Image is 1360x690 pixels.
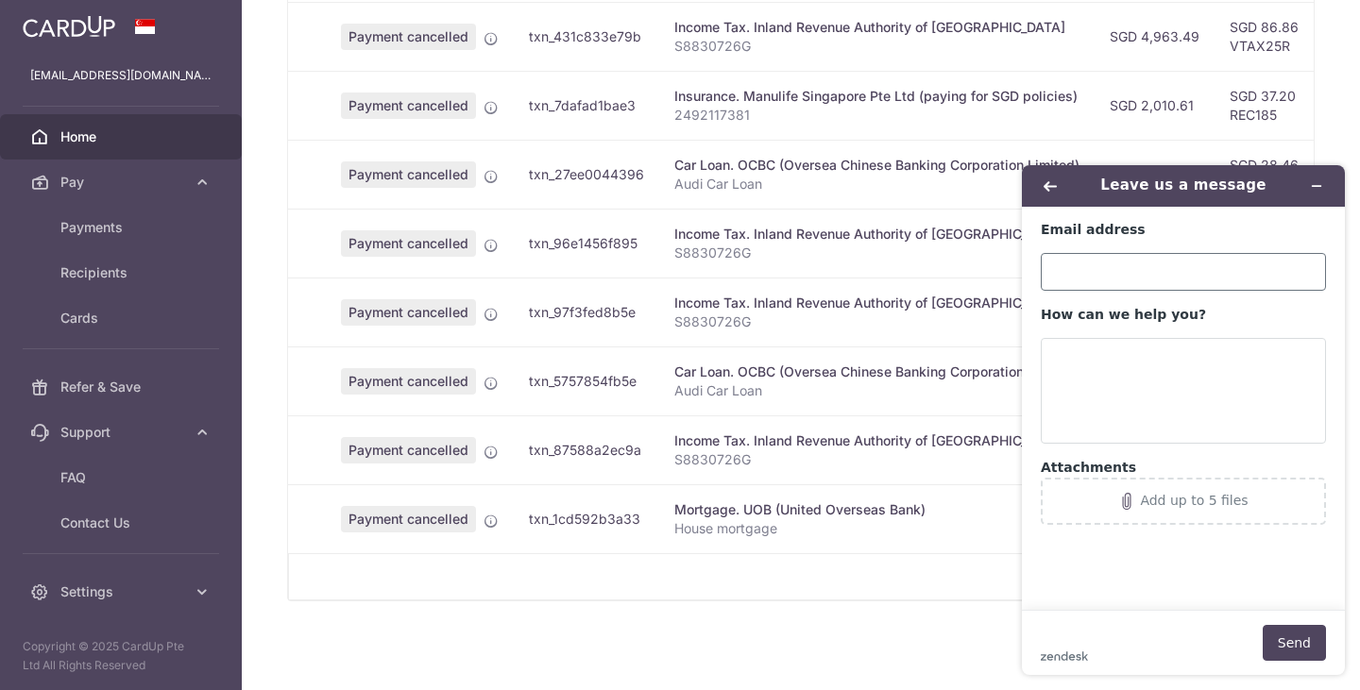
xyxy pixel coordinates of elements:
[1215,140,1337,209] td: SGD 28.46 3NEWR4
[674,362,1079,381] div: Car Loan. OCBC (Oversea Chinese Banking Corporation Limited)
[60,218,185,237] span: Payments
[514,209,659,278] td: txn_96e1456f895
[674,244,1079,262] p: S8830726G
[674,106,1079,125] p: 2492117381
[341,230,476,257] span: Payment cancelled
[514,278,659,346] td: txn_97f3fed8b5e
[674,381,1079,400] p: Audi Car Loan
[674,175,1079,194] p: Audi Car Loan
[514,2,659,71] td: txn_431c833e79b
[341,437,476,463] span: Payment cancelled
[60,127,185,146] span: Home
[674,312,1079,331] p: S8830726G
[514,140,659,209] td: txn_27ee0044396
[674,87,1079,106] div: Insurance. Manulife Singapore Pte Ltd (paying for SGD policies)
[341,368,476,395] span: Payment cancelled
[514,415,659,484] td: txn_87588a2ec9a
[60,263,185,282] span: Recipients
[514,346,659,415] td: txn_5757854fb5e
[674,450,1079,469] p: S8830726G
[514,484,659,553] td: txn_1cd592b3a33
[1007,150,1360,690] iframe: Find more information here
[30,66,212,85] p: [EMAIL_ADDRESS][DOMAIN_NAME]
[60,582,185,601] span: Settings
[42,13,81,30] span: Help
[60,513,185,532] span: Contact Us
[341,299,476,326] span: Payment cancelled
[60,173,185,192] span: Pay
[60,309,185,328] span: Cards
[341,24,476,50] span: Payment cancelled
[1095,140,1215,209] td: SGD 1,555.44
[674,519,1079,538] p: House mortgage
[60,423,185,442] span: Support
[1095,71,1215,140] td: SGD 2,010.61
[674,156,1079,175] div: Car Loan. OCBC (Oversea Chinese Banking Corporation Limited)
[674,294,1079,312] div: Income Tax. Inland Revenue Authority of [GEOGRAPHIC_DATA]
[674,431,1079,450] div: Income Tax. Inland Revenue Authority of [GEOGRAPHIC_DATA]
[341,93,476,119] span: Payment cancelled
[674,37,1079,56] p: S8830726G
[341,506,476,532] span: Payment cancelled
[341,161,476,188] span: Payment cancelled
[1215,71,1337,140] td: SGD 37.20 REC185
[1095,2,1215,71] td: SGD 4,963.49
[60,468,185,487] span: FAQ
[514,71,659,140] td: txn_7dafad1bae3
[60,378,185,396] span: Refer & Save
[1215,2,1337,71] td: SGD 86.86 VTAX25R
[23,15,115,38] img: CardUp
[674,500,1079,519] div: Mortgage. UOB (United Overseas Bank)
[674,225,1079,244] div: Income Tax. Inland Revenue Authority of [GEOGRAPHIC_DATA]
[674,18,1079,37] div: Income Tax. Inland Revenue Authority of [GEOGRAPHIC_DATA]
